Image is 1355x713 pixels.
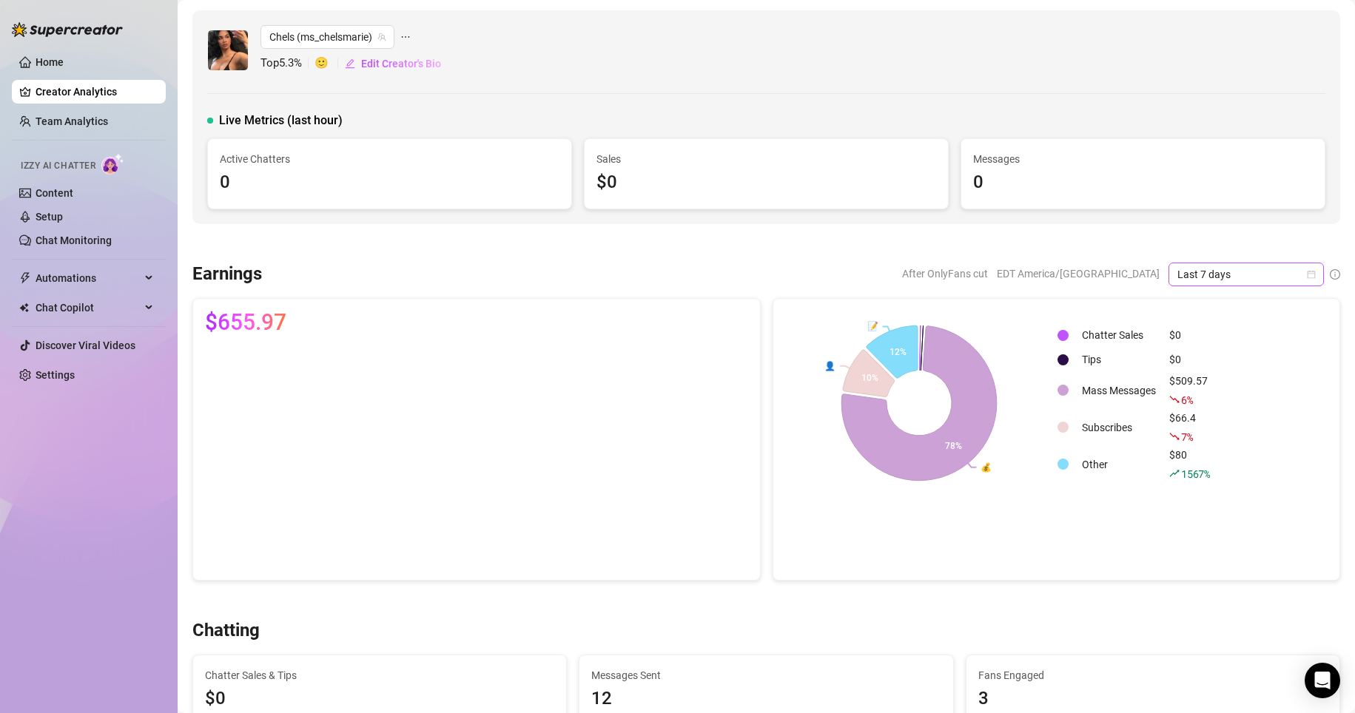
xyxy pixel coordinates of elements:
[973,151,1313,167] span: Messages
[21,159,95,173] span: Izzy AI Chatter
[1181,467,1210,481] span: 1567 %
[1076,410,1162,445] td: Subscribes
[824,360,835,371] text: 👤
[1169,431,1180,442] span: fall
[1181,393,1192,407] span: 6 %
[867,320,878,331] text: 📝
[1076,348,1162,371] td: Tips
[36,80,154,104] a: Creator Analytics
[192,619,260,643] h3: Chatting
[1076,447,1162,482] td: Other
[12,22,123,37] img: logo-BBDzfeDw.svg
[36,369,75,381] a: Settings
[1307,270,1316,279] span: calendar
[1076,373,1162,408] td: Mass Messages
[1169,410,1210,445] div: $66.4
[36,339,135,351] a: Discover Viral Videos
[361,58,441,70] span: Edit Creator's Bio
[220,151,559,167] span: Active Chatters
[1177,263,1315,285] span: Last 7 days
[344,52,442,75] button: Edit Creator's Bio
[101,153,124,175] img: AI Chatter
[36,115,108,127] a: Team Analytics
[973,169,1313,197] div: 0
[1169,351,1210,368] div: $0
[36,56,64,68] a: Home
[1169,468,1180,479] span: rise
[19,303,29,313] img: Chat Copilot
[205,667,554,683] span: Chatter Sales & Tips
[192,263,262,286] h3: Earnings
[978,667,1328,683] span: Fans Engaged
[36,187,73,199] a: Content
[36,234,112,246] a: Chat Monitoring
[997,263,1160,285] span: EDT America/[GEOGRAPHIC_DATA]
[36,211,63,223] a: Setup
[1076,324,1162,347] td: Chatter Sales
[902,263,988,285] span: After OnlyFans cut
[1169,373,1210,408] div: $509.57
[19,272,31,284] span: thunderbolt
[315,55,344,72] span: 🙂
[219,112,343,129] span: Live Metrics (last hour)
[205,685,554,713] span: $0
[1169,447,1210,482] div: $80
[591,685,941,713] div: 12
[981,462,992,473] text: 💰
[36,296,141,320] span: Chat Copilot
[596,169,936,197] div: $0
[1305,663,1340,698] div: Open Intercom Messenger
[591,667,941,683] span: Messages Sent
[1181,430,1192,444] span: 7 %
[208,30,248,70] img: Chels
[377,33,386,41] span: team
[1330,269,1340,280] span: info-circle
[36,266,141,290] span: Automations
[345,58,355,69] span: edit
[1169,394,1180,405] span: fall
[596,151,936,167] span: Sales
[205,311,286,334] span: $655.97
[269,26,386,48] span: Chels (ms_chelsmarie)
[978,685,1328,713] div: 3
[260,55,315,72] span: Top 5.3 %
[1169,327,1210,343] div: $0
[400,25,411,49] span: ellipsis
[220,169,559,197] div: 0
